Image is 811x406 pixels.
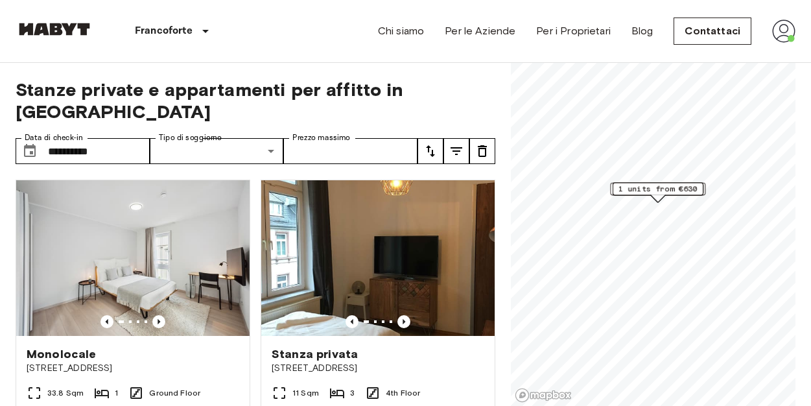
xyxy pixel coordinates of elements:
span: Stanze private e appartamenti per affitto in [GEOGRAPHIC_DATA] [16,78,495,123]
button: tune [417,138,443,164]
span: [STREET_ADDRESS] [272,362,484,375]
img: Marketing picture of unit DE-04-070-001-01 [16,180,250,336]
button: tune [469,138,495,164]
button: Choose date, selected date is 1 Nov 2025 [17,138,43,164]
div: Map marker [613,182,703,202]
button: tune [443,138,469,164]
img: Habyt [16,23,93,36]
div: Map marker [610,182,705,202]
span: 11 Sqm [292,387,319,399]
a: Contattaci [674,18,751,45]
label: Tipo di soggiorno [159,132,222,143]
a: Blog [631,23,653,39]
span: 1 [115,387,118,399]
span: [STREET_ADDRESS] [27,362,239,375]
label: Prezzo massimo [292,132,350,143]
a: Mapbox logo [515,388,572,403]
span: 33.8 Sqm [47,387,84,399]
label: Data di check-in [25,132,83,143]
a: Per le Aziende [445,23,515,39]
button: Previous image [152,315,165,328]
img: Marketing picture of unit DE-04-022-001-03HF [261,180,495,336]
span: Monolocale [27,346,97,362]
p: Francoforte [135,23,193,39]
span: 3 [350,387,355,399]
span: Ground Floor [149,387,200,399]
a: Per i Proprietari [536,23,611,39]
span: 4th Floor [386,387,420,399]
button: Previous image [346,315,358,328]
img: avatar [772,19,795,43]
span: 1 units from €630 [618,183,698,195]
a: Chi siamo [378,23,424,39]
span: Stanza privata [272,346,358,362]
button: Previous image [397,315,410,328]
button: Previous image [100,315,113,328]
